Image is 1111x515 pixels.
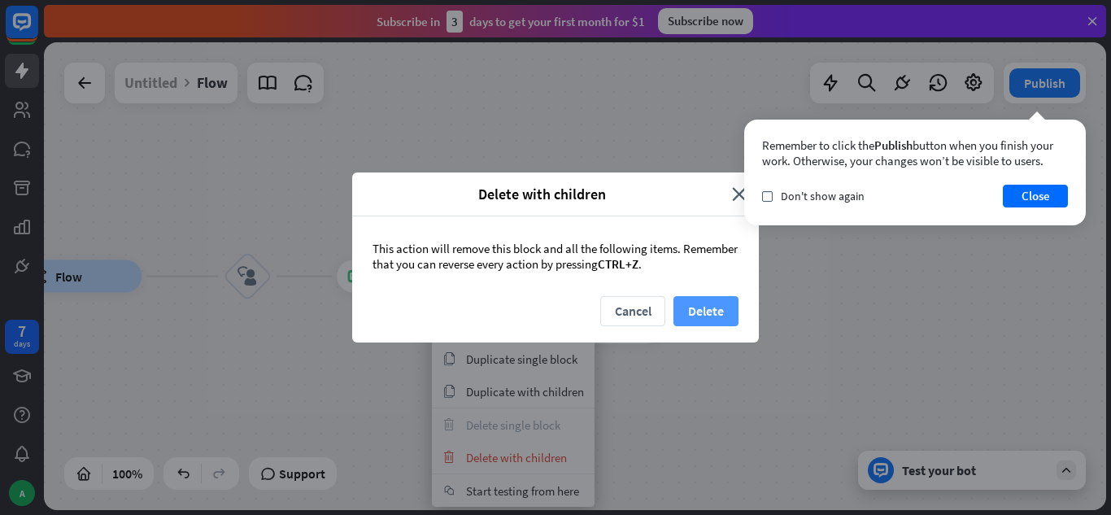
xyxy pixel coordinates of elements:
[673,296,738,326] button: Delete
[1003,185,1068,207] button: Close
[598,256,638,272] span: CTRL+Z
[352,216,759,296] div: This action will remove this block and all the following items. Remember that you can reverse eve...
[874,137,913,153] span: Publish
[732,185,747,203] i: close
[364,185,720,203] span: Delete with children
[13,7,62,55] button: Open LiveChat chat widget
[600,296,665,326] button: Cancel
[781,189,865,203] span: Don't show again
[762,137,1068,168] div: Remember to click the button when you finish your work. Otherwise, your changes won’t be visible ...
